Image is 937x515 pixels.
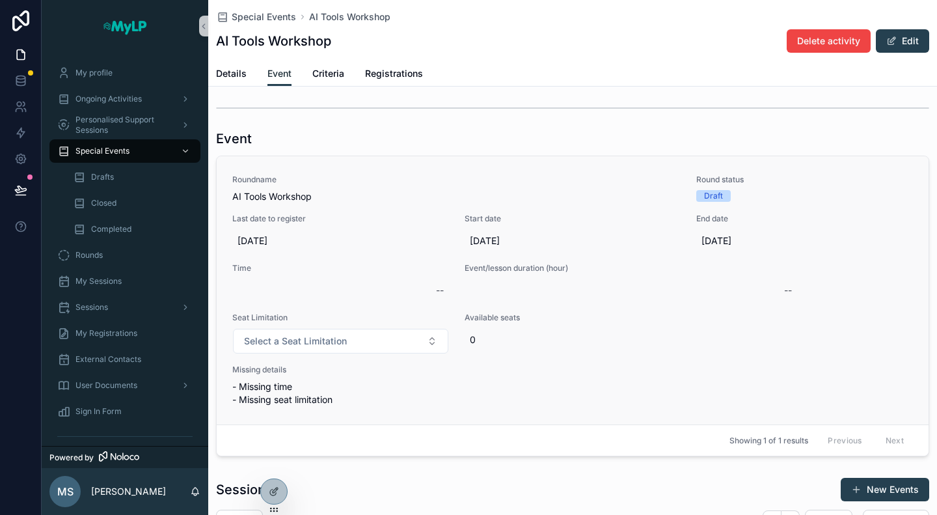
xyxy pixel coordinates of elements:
a: Criteria [312,62,344,88]
span: Special Events [232,10,296,23]
span: Closed [91,198,116,208]
span: MS [57,484,74,499]
a: Rounds [49,244,200,267]
h1: Session [216,480,265,499]
span: Time [232,263,449,273]
span: Ongoing Activities [75,94,142,104]
span: [DATE] [470,234,676,247]
div: Draft [704,190,723,202]
a: AI Tools Workshop [309,10,390,23]
span: Special Events [75,146,129,156]
a: Registrations [365,62,423,88]
span: Delete activity [797,35,860,48]
span: Start date [465,214,681,224]
span: End date [696,214,913,224]
a: My Sessions [49,270,200,293]
a: Closed [65,191,200,215]
span: Missing details [232,365,391,375]
a: User Documents [49,374,200,397]
span: Sessions [75,302,108,313]
a: Special Events [216,10,296,23]
span: [DATE] [238,234,444,247]
a: External Contacts [49,348,200,371]
div: -- [784,284,792,297]
span: AI Tools Workshop [232,190,681,203]
span: Personalised Support Sessions [75,115,170,135]
button: New Events [841,478,929,501]
span: - Missing time - Missing seat limitation [232,380,391,406]
a: Details [216,62,247,88]
span: Last date to register [232,214,449,224]
span: Event/lesson duration (hour) [465,263,797,273]
a: My Registrations [49,322,200,345]
span: Round status [696,174,855,185]
span: Event [267,67,292,80]
span: My Registrations [75,328,137,339]
div: scrollable content [42,52,208,446]
span: 0 [470,333,792,346]
a: Sign In Form [49,400,200,423]
span: Criteria [312,67,344,80]
span: Registrations [365,67,423,80]
span: Select a Seat Limitation [244,335,347,348]
span: My Sessions [75,276,122,286]
span: Rounds [75,250,103,260]
a: Special Events [49,139,200,163]
span: [DATE] [701,234,908,247]
a: Drafts [65,165,200,189]
h1: AI Tools Workshop [216,32,331,50]
span: Completed [91,224,131,234]
span: My profile [75,68,113,78]
div: -- [436,284,444,297]
h1: Event [216,130,252,148]
a: Sessions [49,296,200,319]
a: Powered by [42,446,208,468]
span: Drafts [91,172,114,182]
span: Powered by [49,452,94,463]
a: Ongoing Activities [49,87,200,111]
span: Roundname [232,174,681,185]
span: User Documents [75,380,137,391]
button: Edit [876,29,929,53]
button: Delete activity [787,29,871,53]
a: My profile [49,61,200,85]
img: App logo [102,16,148,36]
span: Sign In Form [75,406,122,417]
span: Details [216,67,247,80]
a: Completed [65,217,200,241]
span: Seat Limitation [232,313,449,323]
span: External Contacts [75,354,141,365]
button: Select Button [233,329,448,354]
span: Showing 1 of 1 results [729,436,808,446]
a: Personalised Support Sessions [49,113,200,137]
p: [PERSON_NAME] [91,485,166,498]
span: Available seats [465,313,797,323]
a: Event [267,62,292,87]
